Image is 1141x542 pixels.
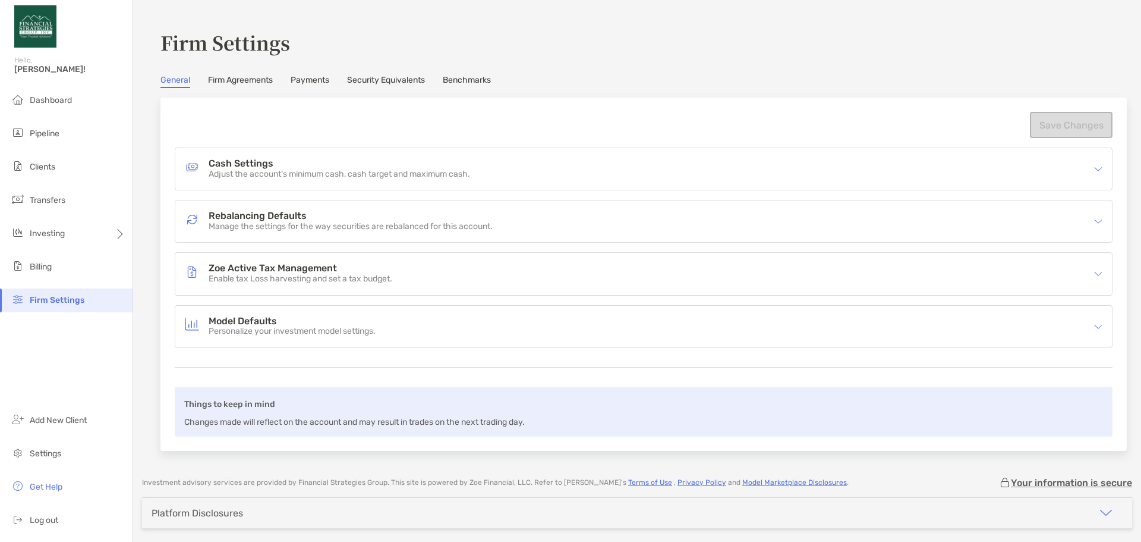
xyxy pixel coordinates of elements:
[30,449,61,459] span: Settings
[185,212,199,227] img: Rebalancing Defaults
[30,262,52,272] span: Billing
[291,75,329,88] a: Payments
[142,478,849,487] p: Investment advisory services are provided by Financial Strategies Group . This site is powered by...
[1094,217,1102,225] img: icon arrow
[677,478,726,487] a: Privacy Policy
[443,75,491,88] a: Benchmarks
[209,327,376,337] p: Personalize your investment model settings.
[1094,270,1102,278] img: icon arrow
[11,446,25,460] img: settings icon
[14,5,56,48] img: Zoe Logo
[11,225,25,240] img: investing icon
[185,265,199,279] img: Zoe Active Tax Management
[209,264,392,274] h4: Zoe Active Tax Management
[175,200,1112,242] div: icon arrowRebalancing DefaultsRebalancing DefaultsManage the settings for the way securities are ...
[347,75,425,88] a: Security Equivalents
[160,75,190,88] a: General
[185,160,199,174] img: Cash Settings
[1099,506,1113,520] img: icon arrow
[175,148,1112,190] div: icon arrowCash SettingsCash SettingsAdjust the account’s minimum cash, cash target and maximum cash.
[30,482,62,492] span: Get Help
[628,478,672,487] a: Terms of Use
[11,512,25,527] img: logout icon
[209,222,493,232] p: Manage the settings for the way securities are rebalanced for this account.
[152,507,243,519] div: Platform Disclosures
[160,29,1127,56] h3: Firm Settings
[30,195,65,205] span: Transfers
[30,129,59,139] span: Pipeline
[30,515,58,525] span: Log out
[30,415,87,425] span: Add New Client
[30,228,65,239] span: Investing
[11,259,25,273] img: billing icon
[11,412,25,427] img: add_new_client icon
[11,292,25,306] img: firm-settings icon
[184,399,275,409] b: Things to keep in mind
[14,64,125,74] span: [PERSON_NAME]!
[30,162,55,172] span: Clients
[209,170,470,180] p: Adjust the account’s minimum cash, cash target and maximum cash.
[209,211,493,221] h4: Rebalancing Defaults
[11,92,25,106] img: dashboard icon
[742,478,847,487] a: Model Marketplace Disclosures
[30,95,72,105] span: Dashboard
[209,317,376,327] h4: Model Defaults
[11,126,25,140] img: pipeline icon
[11,159,25,173] img: clients icon
[184,415,525,430] p: Changes made will reflect on the account and may result in trades on the next trading day.
[209,159,470,169] h4: Cash Settings
[11,479,25,493] img: get-help icon
[30,295,84,305] span: Firm Settings
[175,253,1112,295] div: icon arrowZoe Active Tax ManagementZoe Active Tax ManagementEnable tax Loss harvesting and set a ...
[11,192,25,206] img: transfers icon
[209,274,392,284] p: Enable tax Loss harvesting and set a tax budget.
[1011,477,1132,488] p: Your information is secure
[1094,165,1102,173] img: icon arrow
[1094,322,1102,331] img: icon arrow
[175,306,1112,347] div: icon arrowModel DefaultsModel DefaultsPersonalize your investment model settings.
[185,317,199,331] img: Model Defaults
[208,75,273,88] a: Firm Agreements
